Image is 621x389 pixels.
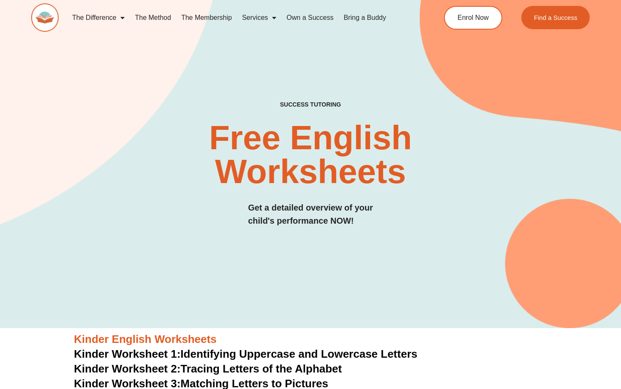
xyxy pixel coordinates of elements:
[521,6,590,29] a: Find a Success
[67,8,412,27] nav: Menu
[74,348,180,360] span: Kinder Worksheet 1:
[74,348,417,360] a: Kinder Worksheet 1:Identifying Uppercase and Lowercase Letters
[176,8,237,27] a: The Membership
[458,14,489,21] span: Enrol Now
[237,8,281,27] a: Services
[74,362,180,375] span: Kinder Worksheet 2:
[74,332,547,347] h3: Kinder English Worksheets
[126,121,495,189] h2: Free English Worksheets​
[228,101,393,108] h4: SUCCESS TUTORING​
[281,8,338,27] a: Own a Success
[444,6,502,30] a: Enrol Now
[338,8,391,27] a: Bring a Buddy
[248,201,373,227] h3: Get a detailed overview of your child's performance NOW!
[67,8,130,27] a: The Difference
[130,8,176,27] a: The Method
[74,362,342,375] a: Kinder Worksheet 2:Tracing Letters of the Alphabet
[534,14,577,21] span: Find a Success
